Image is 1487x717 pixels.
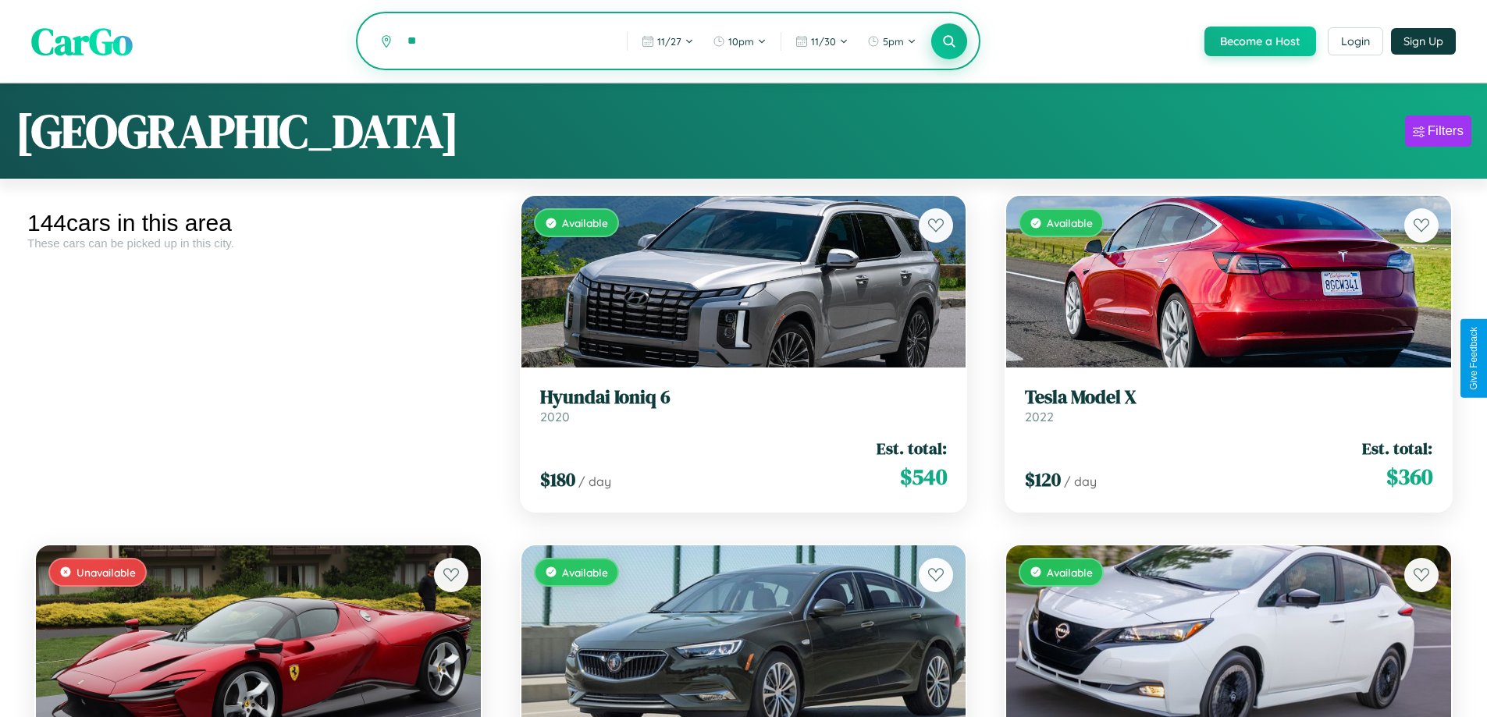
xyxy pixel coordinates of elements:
button: 10pm [705,29,774,54]
span: 5pm [883,35,904,48]
button: Filters [1405,115,1471,147]
h3: Tesla Model X [1025,386,1432,409]
button: 5pm [859,29,924,54]
span: Available [562,216,608,229]
span: / day [578,474,611,489]
span: CarGo [31,16,133,67]
span: Available [1047,216,1093,229]
span: $ 180 [540,467,575,492]
h3: Hyundai Ioniq 6 [540,386,948,409]
span: $ 360 [1386,461,1432,492]
span: $ 540 [900,461,947,492]
span: / day [1064,474,1097,489]
button: Sign Up [1391,28,1456,55]
button: Login [1328,27,1383,55]
span: 10pm [728,35,754,48]
h1: [GEOGRAPHIC_DATA] [16,99,459,163]
span: Unavailable [76,566,136,579]
span: 2020 [540,409,570,424]
span: Available [562,566,608,579]
span: Available [1047,566,1093,579]
span: Est. total: [1362,437,1432,460]
a: Tesla Model X2022 [1025,386,1432,424]
div: Filters [1428,123,1464,139]
button: Become a Host [1204,27,1316,56]
span: 2022 [1025,409,1054,424]
span: Est. total: [877,437,947,460]
span: $ 120 [1025,467,1061,492]
span: 11 / 30 [811,35,836,48]
span: 11 / 27 [657,35,681,48]
div: Give Feedback [1468,327,1479,390]
div: These cars can be picked up in this city. [27,236,489,250]
div: 144 cars in this area [27,210,489,236]
button: 11/30 [788,29,856,54]
a: Hyundai Ioniq 62020 [540,386,948,424]
button: 11/27 [634,29,702,54]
